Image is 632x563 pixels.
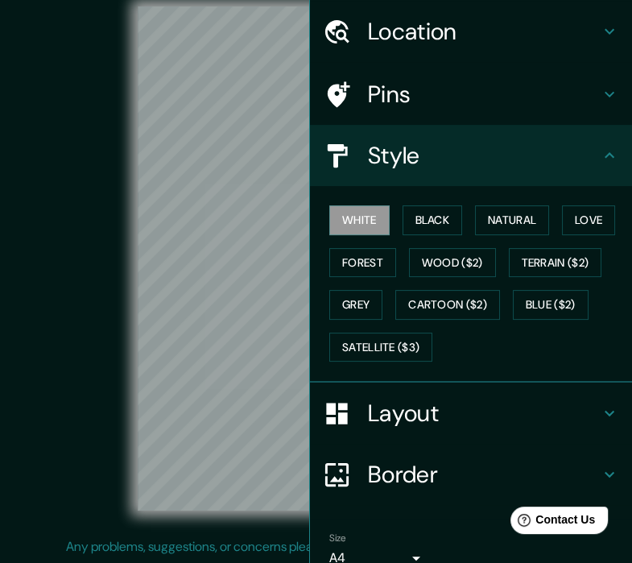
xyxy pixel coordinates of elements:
[368,399,600,428] h4: Layout
[409,248,496,278] button: Wood ($2)
[562,205,615,235] button: Love
[329,205,390,235] button: White
[513,290,589,320] button: Blue ($2)
[489,500,614,545] iframe: Help widget launcher
[329,290,382,320] button: Grey
[395,290,500,320] button: Cartoon ($2)
[368,17,600,46] h4: Location
[310,444,632,505] div: Border
[368,460,600,489] h4: Border
[310,64,632,125] div: Pins
[138,6,494,511] canvas: Map
[368,80,600,109] h4: Pins
[329,248,396,278] button: Forest
[66,537,561,557] p: Any problems, suggestions, or concerns please email .
[329,532,346,545] label: Size
[509,248,602,278] button: Terrain ($2)
[310,125,632,186] div: Style
[310,1,632,62] div: Location
[368,141,600,170] h4: Style
[310,383,632,444] div: Layout
[329,333,432,362] button: Satellite ($3)
[403,205,463,235] button: Black
[475,205,549,235] button: Natural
